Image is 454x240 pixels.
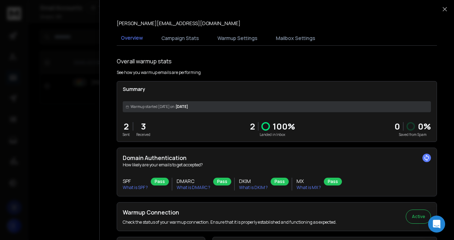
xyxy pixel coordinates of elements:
[250,132,295,137] p: Landed in Inbox
[136,132,150,137] p: Received
[213,30,262,46] button: Warmup Settings
[177,178,210,185] h3: DMARC
[123,208,337,217] h2: Warmup Connection
[123,86,431,93] p: Summary
[272,30,320,46] button: Mailbox Settings
[123,154,431,162] h2: Domain Authentication
[123,132,130,137] p: Sent
[297,185,321,190] p: What is MX ?
[117,70,201,75] p: See how you warmup emails are performing
[123,178,148,185] h3: SPF
[324,178,342,185] div: Pass
[177,185,210,190] p: What is DMARC ?
[123,162,431,168] p: How likely are your emails to get accepted?
[117,57,172,65] h1: Overall warmup stats
[250,121,255,132] p: 2
[239,178,268,185] h3: DKIM
[117,30,147,46] button: Overview
[213,178,231,185] div: Pass
[136,121,150,132] p: 3
[123,219,337,225] p: Check the status of your warmup connection. Ensure that it is properly established and functionin...
[406,210,431,224] button: Active
[123,101,431,112] div: [DATE]
[418,121,431,132] p: 0 %
[394,132,431,137] p: Saved from Spam
[394,120,400,132] strong: 0
[157,30,203,46] button: Campaign Stats
[297,178,321,185] h3: MX
[239,185,268,190] p: What is DKIM ?
[428,216,445,233] div: Open Intercom Messenger
[131,104,174,109] span: Warmup started [DATE] on
[117,20,240,27] p: [PERSON_NAME][EMAIL_ADDRESS][DOMAIN_NAME]
[123,185,148,190] p: What is SPF ?
[273,121,295,132] p: 100 %
[151,178,169,185] div: Pass
[271,178,289,185] div: Pass
[123,121,130,132] p: 2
